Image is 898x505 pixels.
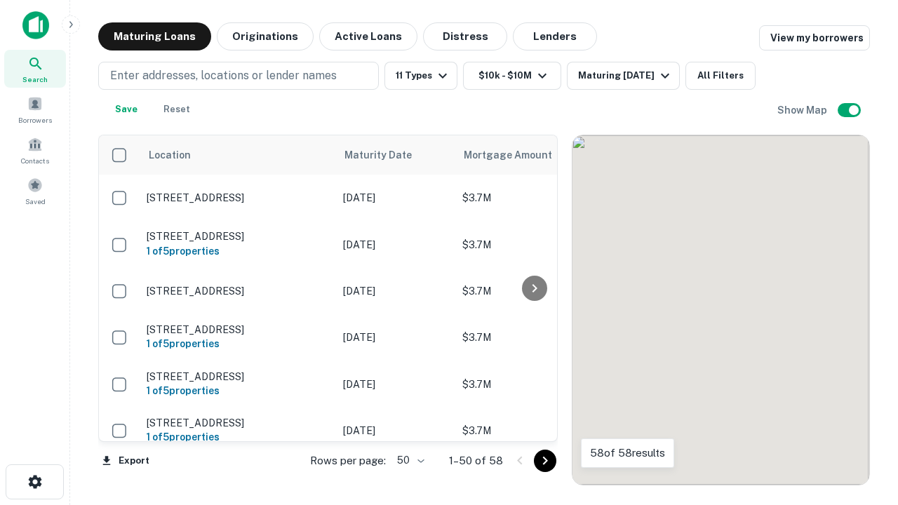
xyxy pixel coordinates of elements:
[147,383,329,398] h6: 1 of 5 properties
[462,423,603,438] p: $3.7M
[4,131,66,169] a: Contacts
[685,62,756,90] button: All Filters
[147,417,329,429] p: [STREET_ADDRESS]
[147,230,329,243] p: [STREET_ADDRESS]
[462,330,603,345] p: $3.7M
[147,370,329,383] p: [STREET_ADDRESS]
[343,190,448,206] p: [DATE]
[449,452,503,469] p: 1–50 of 58
[462,377,603,392] p: $3.7M
[147,336,329,351] h6: 1 of 5 properties
[110,67,337,84] p: Enter addresses, locations or lender names
[154,95,199,123] button: Reset
[590,445,665,462] p: 58 of 58 results
[343,283,448,299] p: [DATE]
[343,330,448,345] p: [DATE]
[217,22,314,50] button: Originations
[343,423,448,438] p: [DATE]
[344,147,430,163] span: Maturity Date
[455,135,610,175] th: Mortgage Amount
[147,285,329,297] p: [STREET_ADDRESS]
[572,135,869,485] div: 0 0
[22,74,48,85] span: Search
[98,450,153,471] button: Export
[567,62,680,90] button: Maturing [DATE]
[104,95,149,123] button: Save your search to get updates of matches that match your search criteria.
[343,237,448,252] p: [DATE]
[462,190,603,206] p: $3.7M
[147,323,329,336] p: [STREET_ADDRESS]
[310,452,386,469] p: Rows per page:
[22,11,49,39] img: capitalize-icon.png
[98,62,379,90] button: Enter addresses, locations or lender names
[464,147,570,163] span: Mortgage Amount
[148,147,191,163] span: Location
[21,155,49,166] span: Contacts
[534,450,556,472] button: Go to next page
[462,283,603,299] p: $3.7M
[336,135,455,175] th: Maturity Date
[4,50,66,88] a: Search
[578,67,673,84] div: Maturing [DATE]
[513,22,597,50] button: Lenders
[777,102,829,118] h6: Show Map
[423,22,507,50] button: Distress
[18,114,52,126] span: Borrowers
[4,90,66,128] a: Borrowers
[147,191,329,204] p: [STREET_ADDRESS]
[391,450,427,471] div: 50
[462,237,603,252] p: $3.7M
[25,196,46,207] span: Saved
[463,62,561,90] button: $10k - $10M
[140,135,336,175] th: Location
[98,22,211,50] button: Maturing Loans
[319,22,417,50] button: Active Loans
[147,243,329,259] h6: 1 of 5 properties
[828,393,898,460] iframe: Chat Widget
[4,172,66,210] a: Saved
[384,62,457,90] button: 11 Types
[147,429,329,445] h6: 1 of 5 properties
[343,377,448,392] p: [DATE]
[759,25,870,50] a: View my borrowers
